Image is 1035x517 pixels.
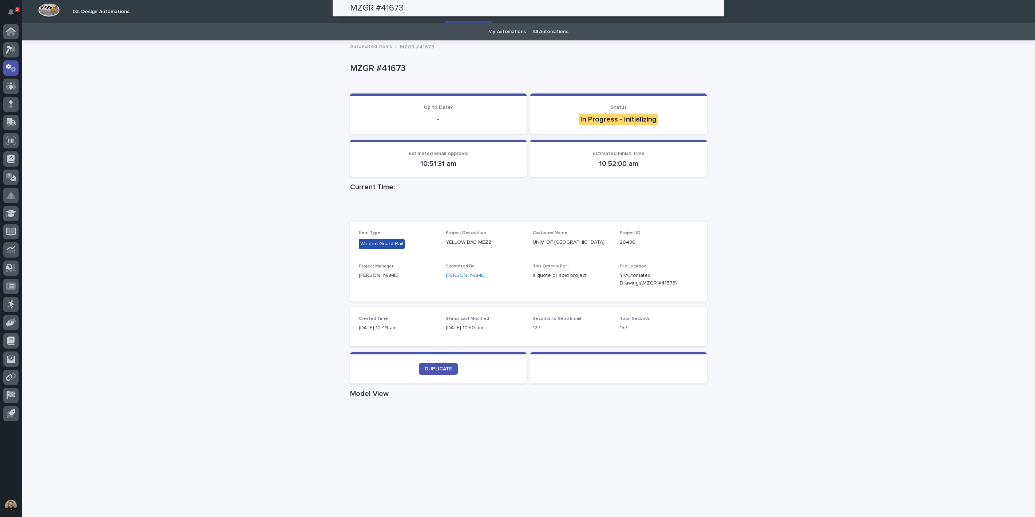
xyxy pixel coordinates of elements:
span: Created Time [359,317,388,321]
p: [DATE] 10:50 am [446,324,524,332]
a: Automated Items [350,42,392,50]
p: YELLOW BAG MEZZ [446,239,524,246]
p: UNIV. OF [GEOGRAPHIC_DATA] [533,239,611,246]
span: Customer Name [533,231,567,235]
h1: Model View [350,389,707,398]
span: Project Description [446,231,486,235]
span: Seconds to Send Email [533,317,581,321]
div: Notifications3 [9,9,19,20]
p: 26486 [620,239,698,246]
p: MZGR #41673 [350,63,704,74]
button: Notifications [3,4,19,20]
span: DUPLICATE [425,366,452,371]
h2: 03. Design Automations [72,9,130,15]
span: Estimated Finish Time [592,151,645,156]
p: [DATE] 10:49 am [359,324,437,332]
div: In Progress - Initializing [579,114,658,125]
span: This Order is For... [533,264,570,269]
span: Up to Date? [424,105,453,110]
span: Status [611,105,627,110]
span: Submitted By [446,264,474,269]
p: MZGR #41673 [400,42,434,50]
p: [PERSON_NAME] [359,272,437,279]
span: Total Seconds [620,317,650,321]
p: 127 [533,324,611,332]
p: a quote or sold project [533,272,611,279]
p: 157 [620,324,698,332]
p: 10:51:31 am [359,159,518,168]
: Y:\Automated Drawings\MZGR #41673\ [620,272,681,287]
a: [PERSON_NAME] [446,272,485,279]
span: Status Last Modified [446,317,489,321]
iframe: Current Time: [350,194,707,222]
a: My Automations [488,23,526,40]
a: DUPLICATE [419,363,458,375]
h1: Current Time: [350,183,707,191]
p: - [359,115,518,124]
span: Project ID [620,231,641,235]
a: All Automations [532,23,568,40]
button: users-avatar [3,498,19,513]
p: 3 [16,7,19,12]
span: File Location [620,264,647,269]
span: Estimated Email Approval [409,151,468,156]
div: Welded Guard Rail [359,239,405,249]
span: Project Manager [359,264,393,269]
img: Workspace Logo [38,3,60,17]
span: Item Type [359,231,380,235]
p: 10:52:00 am [539,159,698,168]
